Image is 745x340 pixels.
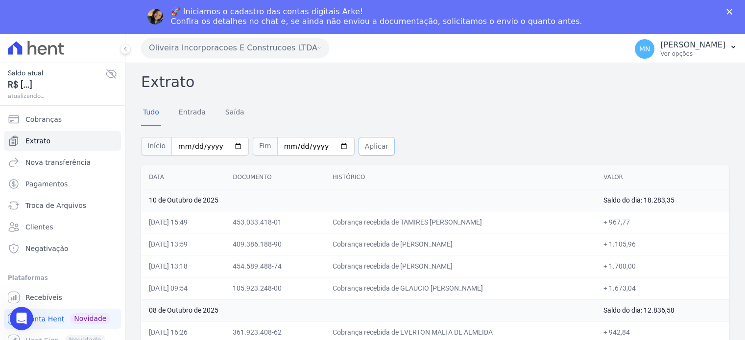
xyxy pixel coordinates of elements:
span: MN [639,45,650,52]
a: Clientes [4,217,121,237]
td: [DATE] 13:59 [141,233,225,255]
span: R$ [...] [8,78,105,91]
span: Novidade [70,313,110,324]
span: Extrato [25,136,50,146]
td: [DATE] 09:54 [141,277,225,299]
th: Data [141,165,225,189]
td: 10 de Outubro de 2025 [141,189,596,211]
td: [DATE] 15:49 [141,211,225,233]
img: Profile image for Adriane [147,9,163,24]
button: MN [PERSON_NAME] Ver opções [627,35,745,63]
span: Troca de Arquivos [25,201,86,210]
span: Início [141,137,171,156]
td: + 1.673,04 [596,277,729,299]
th: Documento [225,165,325,189]
td: 08 de Outubro de 2025 [141,299,596,321]
a: Troca de Arquivos [4,196,121,215]
a: Extrato [4,131,121,151]
td: Cobrança recebida de [PERSON_NAME] [325,233,596,255]
a: Recebíveis [4,288,121,307]
td: Saldo do dia: 18.283,35 [596,189,729,211]
span: Negativação [25,244,69,253]
a: Entrada [177,100,208,126]
td: Cobrança recebida de TAMIRES [PERSON_NAME] [325,211,596,233]
td: Cobrança recebida de GLAUCIO [PERSON_NAME] [325,277,596,299]
span: atualizando... [8,91,105,100]
td: 409.386.188-90 [225,233,325,255]
a: Conta Hent Novidade [4,309,121,329]
p: Ver opções [660,50,725,58]
td: 453.033.418-01 [225,211,325,233]
button: Oliveira Incorporacoes E Construcoes LTDA [141,38,329,58]
td: + 967,77 [596,211,729,233]
span: Saldo atual [8,68,105,78]
div: Fechar [726,9,736,15]
a: Saída [223,100,246,126]
th: Histórico [325,165,596,189]
a: Pagamentos [4,174,121,194]
td: [DATE] 13:18 [141,255,225,277]
span: Fim [253,137,277,156]
div: Plataformas [8,272,117,284]
td: + 1.700,00 [596,255,729,277]
span: Clientes [25,222,53,232]
span: Conta Hent [25,314,64,324]
p: [PERSON_NAME] [660,40,725,50]
span: Nova transferência [25,158,91,167]
h2: Extrato [141,71,729,93]
th: Valor [596,165,729,189]
a: Tudo [141,100,161,126]
a: Nova transferência [4,153,121,172]
span: Recebíveis [25,293,62,302]
span: Pagamentos [25,179,68,189]
td: Saldo do dia: 12.836,58 [596,299,729,321]
iframe: Intercom live chat [10,307,33,330]
span: Cobranças [25,114,62,124]
td: + 1.105,96 [596,233,729,255]
div: 🚀 Iniciamos o cadastro das contas digitais Arke! Confira os detalhes no chat e, se ainda não envi... [171,7,582,26]
td: Cobrança recebida de [PERSON_NAME] [325,255,596,277]
button: Aplicar [359,137,395,156]
td: 105.923.248-00 [225,277,325,299]
a: Negativação [4,239,121,258]
a: Cobranças [4,110,121,129]
td: 454.589.488-74 [225,255,325,277]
